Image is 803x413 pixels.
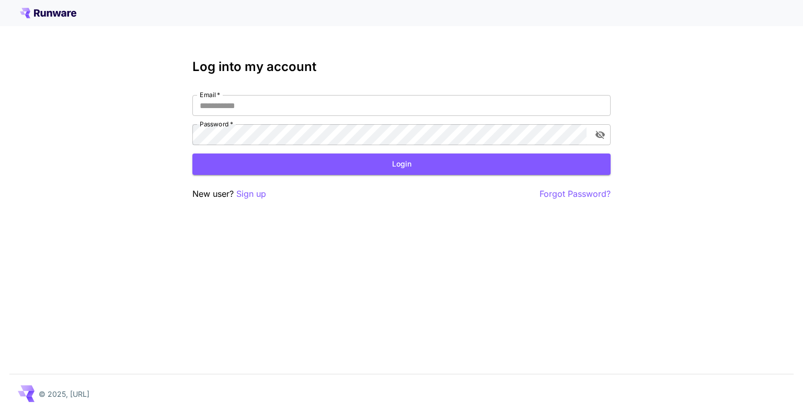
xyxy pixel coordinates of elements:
[192,154,611,175] button: Login
[200,90,220,99] label: Email
[39,388,89,399] p: © 2025, [URL]
[192,60,611,74] h3: Log into my account
[591,125,610,144] button: toggle password visibility
[236,187,266,200] button: Sign up
[200,120,233,128] label: Password
[540,187,611,200] button: Forgot Password?
[192,187,266,200] p: New user?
